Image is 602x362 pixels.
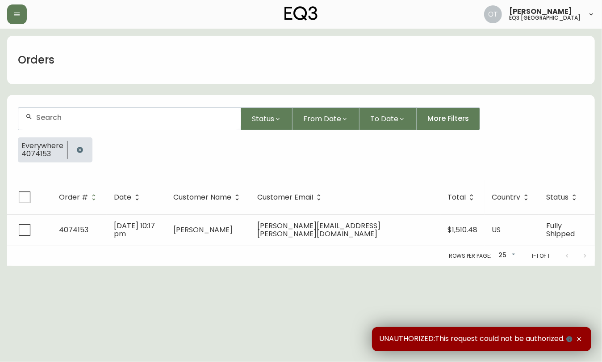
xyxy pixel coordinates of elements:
button: To Date [360,107,417,130]
span: Status [252,113,274,124]
input: Search [36,113,234,122]
span: $1,510.48 [447,225,477,235]
span: [DATE] 10:17 pm [114,221,155,239]
span: Date [114,195,131,200]
img: logo [284,6,318,21]
span: Date [114,193,143,201]
span: Customer Email [257,193,325,201]
span: Order # [59,195,88,200]
span: 4074153 [59,225,88,235]
span: Country [492,193,532,201]
span: From Date [303,113,341,124]
span: Customer Email [257,195,313,200]
p: Rows per page: [449,252,491,260]
span: US [492,225,501,235]
button: Status [241,107,293,130]
button: More Filters [417,107,480,130]
span: [PERSON_NAME] [173,225,233,235]
div: 25 [495,248,517,263]
span: Country [492,195,520,200]
span: Total [447,193,477,201]
span: 4074153 [21,150,63,158]
span: UNAUTHORIZED:This request could not be authorized. [379,334,574,344]
h1: Orders [18,52,54,68]
span: [PERSON_NAME] [509,8,572,15]
span: Everywhere [21,142,63,150]
span: Status [546,195,569,200]
span: Total [447,195,466,200]
span: More Filters [427,114,469,124]
span: Customer Name [173,195,231,200]
button: From Date [293,107,360,130]
span: [PERSON_NAME][EMAIL_ADDRESS][PERSON_NAME][DOMAIN_NAME] [257,221,380,239]
span: To Date [370,113,398,124]
img: 5d4d18d254ded55077432b49c4cb2919 [484,5,502,23]
span: Fully Shipped [546,221,575,239]
h5: eq3 [GEOGRAPHIC_DATA] [509,15,581,21]
p: 1-1 of 1 [531,252,549,260]
span: Order # [59,193,100,201]
span: Customer Name [173,193,243,201]
span: Status [546,193,580,201]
